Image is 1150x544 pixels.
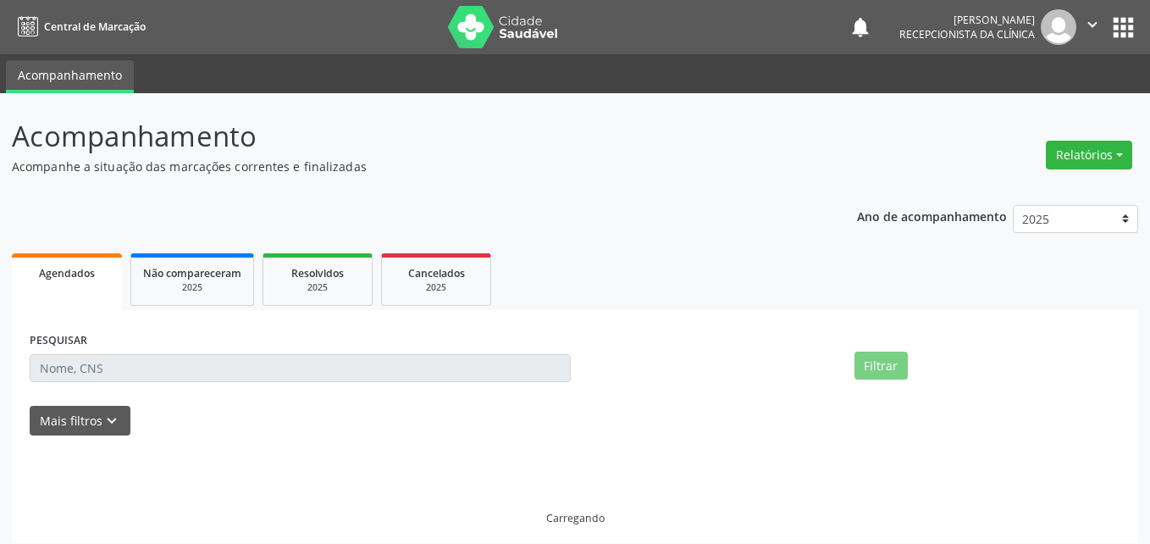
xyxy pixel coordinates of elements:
[12,13,146,41] a: Central de Marcação
[275,281,360,294] div: 2025
[1083,15,1102,34] i: 
[30,354,571,383] input: Nome, CNS
[899,13,1035,27] div: [PERSON_NAME]
[899,27,1035,42] span: Recepcionista da clínica
[1041,9,1076,45] img: img
[143,281,241,294] div: 2025
[854,352,908,380] button: Filtrar
[12,115,800,158] p: Acompanhamento
[12,158,800,175] p: Acompanhe a situação das marcações correntes e finalizadas
[1109,13,1138,42] button: apps
[102,412,121,430] i: keyboard_arrow_down
[39,266,95,280] span: Agendados
[30,406,130,436] button: Mais filtroskeyboard_arrow_down
[1046,141,1132,169] button: Relatórios
[394,281,478,294] div: 2025
[1076,9,1109,45] button: 
[546,511,605,525] div: Carregando
[291,266,344,280] span: Resolvidos
[6,60,134,93] a: Acompanhamento
[857,205,1007,226] p: Ano de acompanhamento
[849,15,872,39] button: notifications
[30,328,87,354] label: PESQUISAR
[408,266,465,280] span: Cancelados
[143,266,241,280] span: Não compareceram
[44,19,146,34] span: Central de Marcação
